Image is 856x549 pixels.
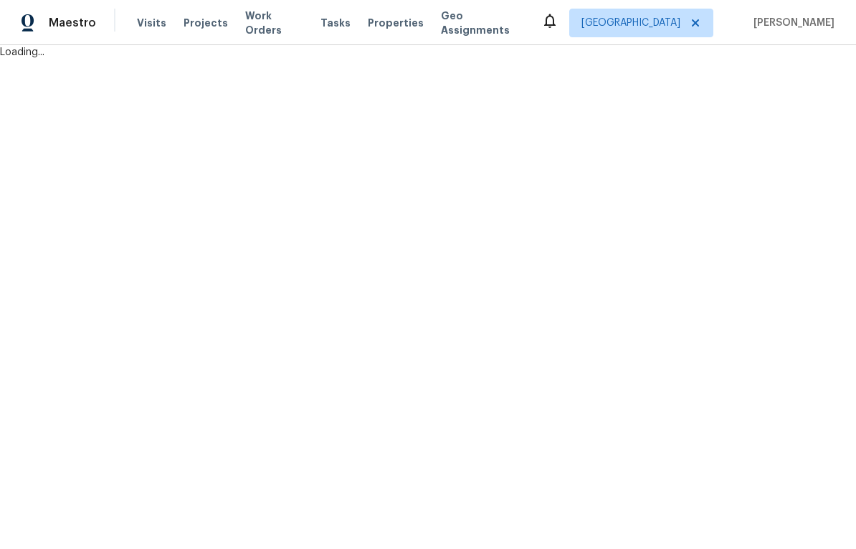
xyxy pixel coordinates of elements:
[581,16,680,30] span: [GEOGRAPHIC_DATA]
[137,16,166,30] span: Visits
[320,18,351,28] span: Tasks
[748,16,834,30] span: [PERSON_NAME]
[368,16,424,30] span: Properties
[441,9,524,37] span: Geo Assignments
[245,9,303,37] span: Work Orders
[184,16,228,30] span: Projects
[49,16,96,30] span: Maestro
